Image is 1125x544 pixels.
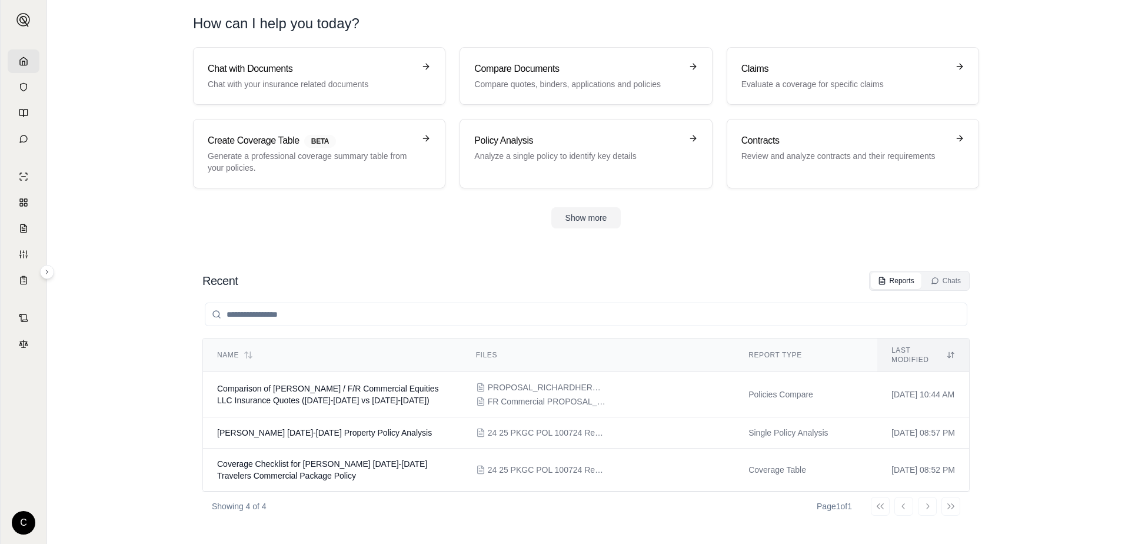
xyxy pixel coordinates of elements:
h3: Create Coverage Table [208,134,414,148]
p: Generate a professional coverage summary table from your policies. [208,150,414,174]
h2: Recent [202,273,238,289]
a: Home [8,49,39,73]
a: Policy AnalysisAnalyze a single policy to identify key details [460,119,712,188]
button: Reports [871,273,921,289]
span: PROPOSAL_RICHARDHERMANN.pdf [488,382,605,393]
div: C [12,511,35,535]
div: Name [217,350,448,360]
p: Review and analyze contracts and their requirements [741,150,948,162]
td: Policies Compare [734,372,877,417]
a: Legal Search Engine [8,332,39,356]
h3: Chat with Documents [208,62,414,76]
span: 24 25 PKGC POL 100724 Renewal Policy.pdf [488,427,605,439]
p: Showing 4 of 4 [212,500,267,512]
td: [DATE] 08:57 PM [877,417,969,449]
h3: Policy Analysis [474,134,681,148]
span: FR Commercial PROPOSAL_FRCOMMERCIALEQUITIESLLC.pdf [488,396,605,407]
a: Compare DocumentsCompare quotes, binders, applications and policies [460,47,712,105]
td: Coverage Table [734,449,877,492]
h1: How can I help you today? [193,14,979,33]
h3: Claims [741,62,948,76]
a: Contract Analysis [8,306,39,330]
a: Policy Comparisons [8,191,39,214]
span: Coverage Checklist for Richard Hermann's 2024-2025 Travelers Commercial Package Policy [217,459,427,480]
th: Files [462,339,734,372]
div: Page 1 of 1 [817,500,852,512]
button: Show more [551,207,621,228]
p: Compare quotes, binders, applications and policies [474,78,681,90]
span: Richard Hermann 2024-2025 Property Policy Analysis [217,428,432,437]
div: Last modified [891,346,955,364]
span: Comparison of Richard Hermann / F/R Commercial Equities LLC Insurance Quotes (2024-2025 vs 2025-2... [217,384,439,405]
a: Documents Vault [8,75,39,99]
td: [DATE] 08:52 PM [877,449,969,492]
p: Chat with your insurance related documents [208,78,414,90]
a: Claim Coverage [8,217,39,240]
img: Expand sidebar [16,13,31,27]
span: 24 25 PKGC POL 100724 Renewal Policy.pdf [488,464,605,476]
a: ClaimsEvaluate a coverage for specific claims [727,47,979,105]
a: Chat with DocumentsChat with your insurance related documents [193,47,445,105]
td: Single Policy Analysis [734,417,877,449]
button: Chats [924,273,968,289]
h3: Contracts [741,134,948,148]
button: Expand sidebar [12,8,35,32]
a: Chat [8,127,39,151]
a: Custom Report [8,243,39,266]
h3: Compare Documents [474,62,681,76]
a: Create Coverage TableBETAGenerate a professional coverage summary table from your policies. [193,119,445,188]
a: ContractsReview and analyze contracts and their requirements [727,119,979,188]
button: Expand sidebar [40,265,54,279]
th: Report Type [734,339,877,372]
a: Coverage Table [8,268,39,292]
span: BETA [304,135,336,148]
div: Reports [878,276,914,286]
p: Analyze a single policy to identify key details [474,150,681,162]
p: Evaluate a coverage for specific claims [741,78,948,90]
div: Chats [931,276,961,286]
a: Single Policy [8,165,39,188]
a: Prompt Library [8,101,39,125]
td: [DATE] 10:44 AM [877,372,969,417]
